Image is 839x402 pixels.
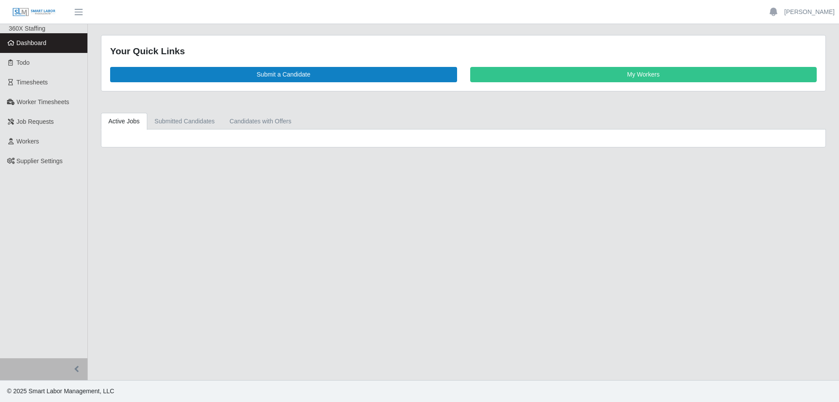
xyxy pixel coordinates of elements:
img: SLM Logo [12,7,56,17]
span: Workers [17,138,39,145]
span: Dashboard [17,39,47,46]
span: Todo [17,59,30,66]
a: [PERSON_NAME] [784,7,835,17]
a: Submit a Candidate [110,67,457,82]
div: Your Quick Links [110,44,817,58]
a: My Workers [470,67,817,82]
a: Candidates with Offers [222,113,298,130]
span: Supplier Settings [17,157,63,164]
span: Timesheets [17,79,48,86]
a: Submitted Candidates [147,113,222,130]
span: 360X Staffing [9,25,45,32]
a: Active Jobs [101,113,147,130]
span: Job Requests [17,118,54,125]
span: Worker Timesheets [17,98,69,105]
span: © 2025 Smart Labor Management, LLC [7,388,114,395]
